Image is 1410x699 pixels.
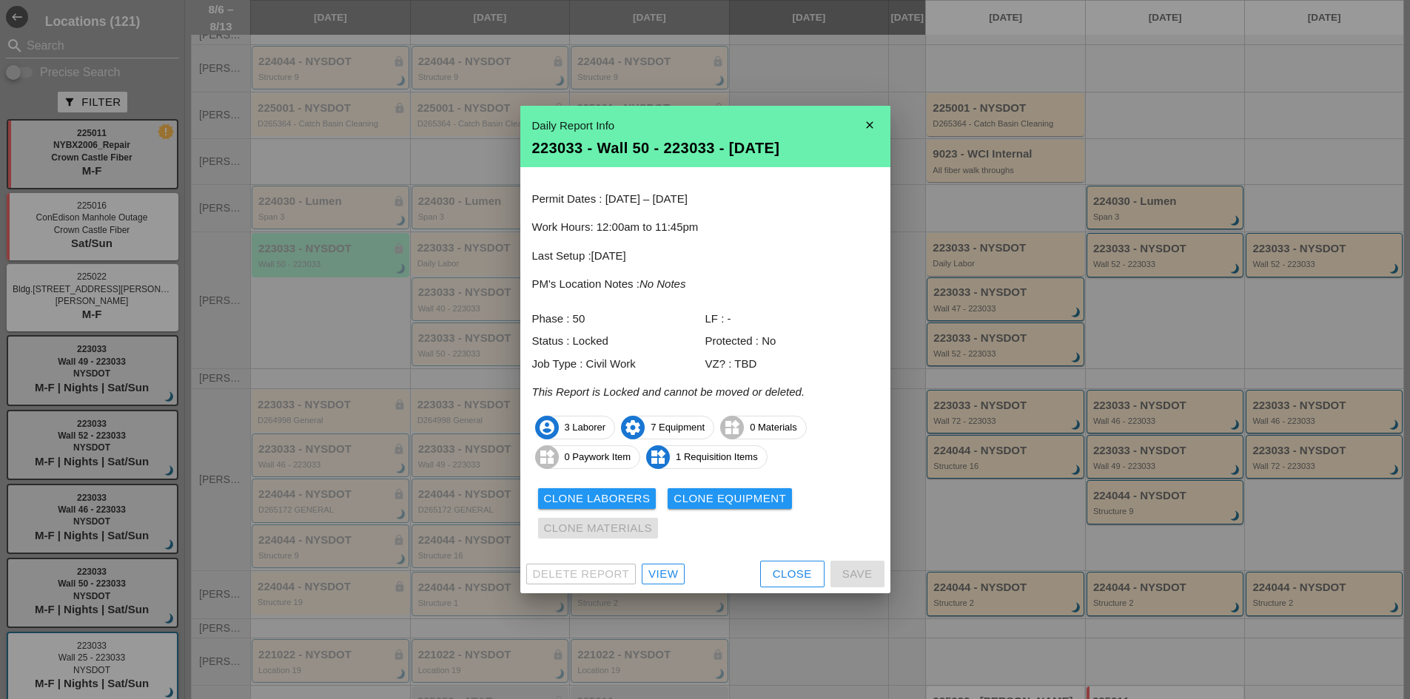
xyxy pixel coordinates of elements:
[721,416,806,439] span: 0 Materials
[642,564,685,584] a: View
[532,356,705,373] div: Job Type : Civil Work
[705,333,879,350] div: Protected : No
[705,356,879,373] div: VZ? : TBD
[535,445,559,469] i: widgets
[591,249,626,262] span: [DATE]
[532,141,879,155] div: 223033 - Wall 50 - 223033 - [DATE]
[535,416,559,439] i: account_circle
[532,385,805,398] i: This Report is Locked and cannot be moved or deleted.
[532,118,879,135] div: Daily Report Info
[760,561,825,587] button: Close
[720,416,744,439] i: widgets
[773,566,812,583] div: Close
[705,311,879,328] div: LF : -
[532,219,879,236] p: Work Hours: 12:00am to 11:45pm
[536,445,640,469] span: 0 Paywork Item
[538,488,657,509] button: Clone Laborers
[532,311,705,328] div: Phase : 50
[639,277,686,290] i: No Notes
[622,416,714,439] span: 7 Equipment
[646,445,670,469] i: widgets
[647,445,767,469] span: 1 Requisition Items
[532,191,879,208] p: Permit Dates : [DATE] – [DATE]
[532,333,705,350] div: Status : Locked
[532,276,879,293] p: PM's Location Notes :
[855,110,884,140] i: close
[536,416,615,439] span: 3 Laborer
[674,490,786,507] div: Clone Equipment
[648,566,678,583] div: View
[621,416,645,439] i: settings
[544,490,651,507] div: Clone Laborers
[668,488,792,509] button: Clone Equipment
[532,248,879,265] p: Last Setup :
